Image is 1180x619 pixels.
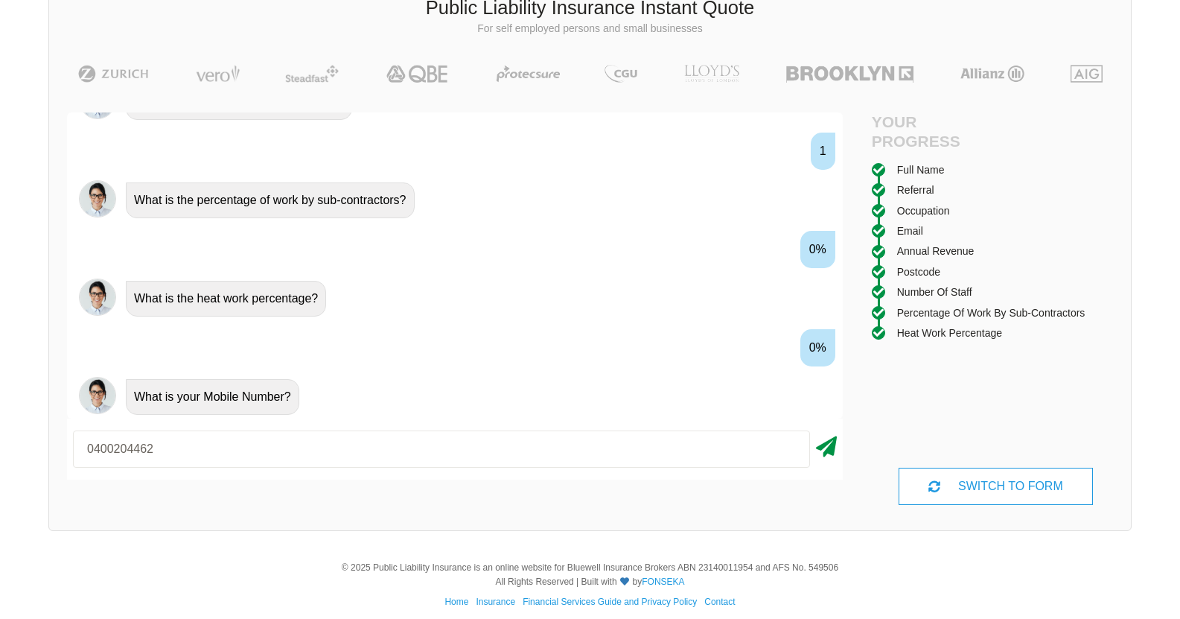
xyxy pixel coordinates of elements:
img: Chatbot | PLI [79,377,116,414]
p: For self employed persons and small businesses [60,22,1120,36]
div: SWITCH TO FORM [899,468,1094,505]
div: Full Name [897,162,945,178]
img: AIG | Public Liability Insurance [1065,65,1109,83]
div: Referral [897,182,934,198]
a: Home [444,597,468,607]
h4: Your Progress [872,112,996,150]
div: Postcode [897,264,940,280]
div: What is the heat work percentage? [126,281,326,317]
a: Financial Services Guide and Privacy Policy [523,597,697,607]
a: FONSEKA [642,577,684,587]
div: 0% [800,329,835,366]
div: What is your Mobile Number? [126,379,299,415]
a: Insurance [476,597,515,607]
div: Annual Revenue [897,243,975,259]
div: Heat work percentage [897,325,1002,341]
img: LLOYD's | Public Liability Insurance [676,65,747,83]
img: Steadfast | Public Liability Insurance [279,65,345,83]
img: Zurich | Public Liability Insurance [71,65,156,83]
div: 0% [800,231,835,268]
div: Occupation [897,203,950,219]
img: Vero | Public Liability Insurance [189,65,246,83]
img: CGU | Public Liability Insurance [599,65,643,83]
div: Number of staff [897,284,972,300]
div: What is the percentage of work by sub-contractors? [126,182,415,218]
img: Chatbot | PLI [79,279,116,316]
img: Protecsure | Public Liability Insurance [491,65,566,83]
img: Chatbot | PLI [79,180,116,218]
img: Allianz | Public Liability Insurance [953,65,1032,83]
div: Percentage of work by sub-contractors [897,305,1085,321]
a: Contact [704,597,735,607]
img: QBE | Public Liability Insurance [377,65,458,83]
input: Your mobile number, eg: +61xxxxxxxxxx / 0xxxxxxxxx [73,431,810,468]
img: Brooklyn | Public Liability Insurance [780,65,919,83]
div: 1 [811,133,835,170]
div: Email [897,223,923,239]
